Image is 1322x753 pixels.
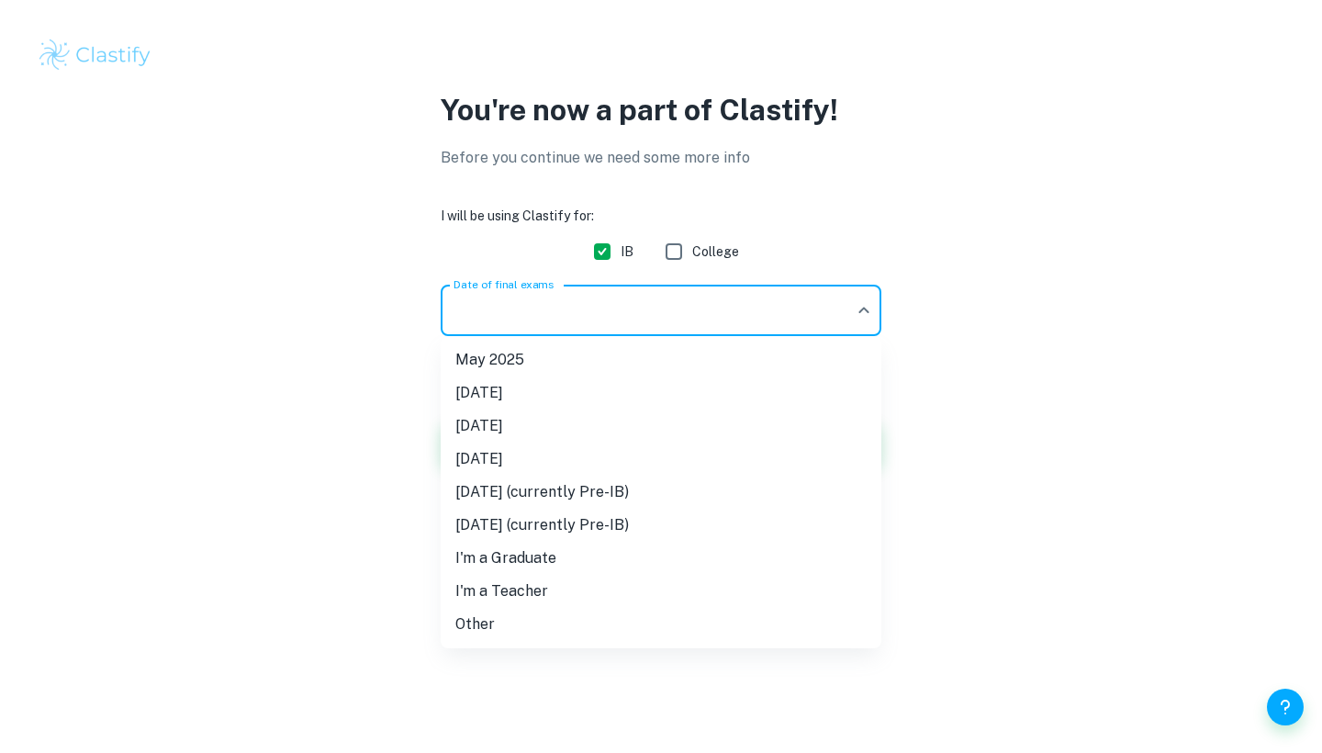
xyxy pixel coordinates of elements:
[441,376,881,410] li: [DATE]
[441,608,881,641] li: Other
[441,410,881,443] li: [DATE]
[441,509,881,542] li: [DATE] (currently Pre-IB)
[441,575,881,608] li: I'm a Teacher
[441,343,881,376] li: May 2025
[441,443,881,476] li: [DATE]
[441,542,881,575] li: I'm a Graduate
[441,476,881,509] li: [DATE] (currently Pre-IB)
